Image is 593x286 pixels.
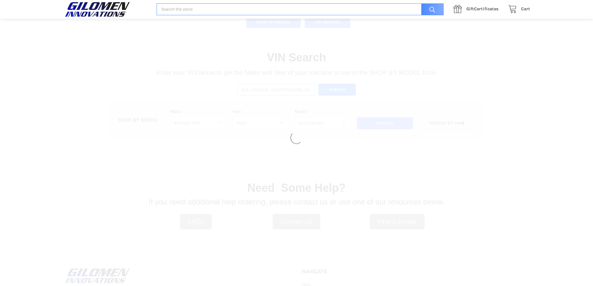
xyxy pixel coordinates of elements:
[521,6,530,12] span: Cart
[450,5,505,13] a: GiftCertificates
[418,3,444,16] input: Search
[466,6,474,12] span: Gift
[505,5,530,13] a: Cart
[63,2,150,17] a: GILOMEN INNOVATIONS
[466,6,498,12] span: Certificates
[157,3,444,16] input: Search the store
[63,2,132,17] img: GILOMEN INNOVATIONS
